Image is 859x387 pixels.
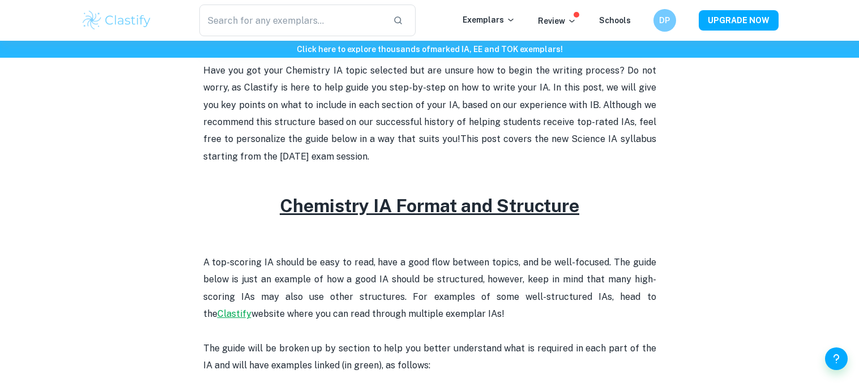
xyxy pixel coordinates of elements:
p: A top-scoring IA should be easy to read, have a good flow between topics, and be well-focused. Th... [203,254,656,323]
button: UPGRADE NOW [699,10,779,31]
button: Help and Feedback [825,347,848,370]
p: The guide will be broken up by section to help you better understand what is required in each par... [203,340,656,375]
span: This post covers the new Science IA syllabus starting from the [DATE] exam session. [203,134,659,161]
h6: DP [658,14,671,27]
input: Search for any exemplars... [199,5,384,36]
u: Chemistry IA Format and Structure [280,195,579,216]
h6: Click here to explore thousands of marked IA, EE and TOK exemplars ! [2,43,857,55]
a: Schools [599,16,631,25]
p: Review [538,15,576,27]
button: DP [653,9,676,32]
a: Clastify [217,308,251,319]
p: Have you got your Chemistry IA topic selected but are unsure how to begin the writing process? Do... [203,62,656,165]
p: Exemplars [463,14,515,26]
img: Clastify logo [81,9,153,32]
